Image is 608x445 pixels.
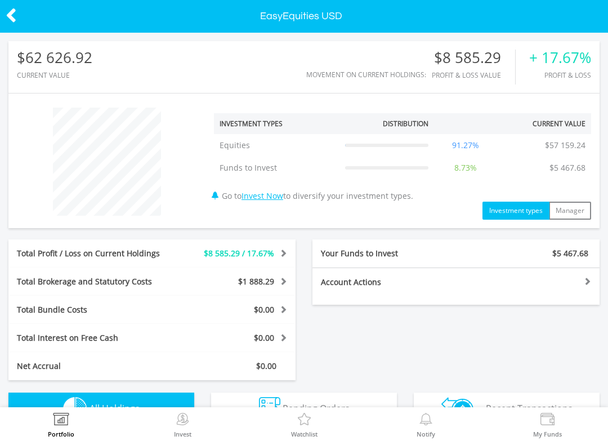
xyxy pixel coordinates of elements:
[17,72,92,79] div: CURRENT VALUE
[211,393,397,426] button: Pending Orders
[8,393,194,426] button: All Holdings
[204,248,274,259] span: $8 585.29 / 17.67%
[434,157,497,179] td: 8.73%
[214,113,339,134] th: Investment Types
[417,413,435,429] img: View Notifications
[205,102,600,220] div: Go to to diversify your investment types.
[417,413,435,437] a: Notify
[383,119,428,128] div: Distribution
[529,72,591,79] div: Profit & Loss
[432,72,515,79] div: Profit & Loss Value
[214,134,339,157] td: Equities
[90,402,140,415] span: All Holdings
[312,277,456,288] div: Account Actions
[8,332,176,344] div: Total Interest on Free Cash
[283,402,350,415] span: Pending Orders
[417,431,435,437] label: Notify
[296,413,313,429] img: Watchlist
[539,134,591,157] td: $57 159.24
[482,202,549,220] button: Investment types
[539,413,556,429] img: View Funds
[8,248,176,259] div: Total Profit / Loss on Current Holdings
[8,361,176,372] div: Net Accrual
[48,431,74,437] label: Portfolio
[306,71,426,78] div: Movement on Current Holdings:
[214,157,339,179] td: Funds to Invest
[174,431,191,437] label: Invest
[441,397,484,422] img: transactions-zar-wht.png
[544,157,591,179] td: $5 467.68
[254,332,274,343] span: $0.00
[8,276,176,287] div: Total Brokerage and Statutory Costs
[552,248,588,259] span: $5 467.68
[174,413,191,429] img: Invest Now
[291,431,318,437] label: Watchlist
[533,413,562,437] a: My Funds
[259,397,280,421] img: pending_instructions-wht.png
[533,431,562,437] label: My Funds
[254,304,274,315] span: $0.00
[549,202,591,220] button: Manager
[312,248,456,259] div: Your Funds to Invest
[414,393,600,426] button: Recent Transactions
[174,413,191,437] a: Invest
[63,397,87,421] img: holdings-wht.png
[17,50,92,66] div: $62 626.92
[529,50,591,66] div: + 17.67%
[434,134,497,157] td: 91.27%
[238,276,274,287] span: $1 888.29
[48,413,74,437] a: Portfolio
[242,190,283,201] a: Invest Now
[8,304,176,315] div: Total Bundle Costs
[486,402,573,415] span: Recent Transactions
[291,413,318,437] a: Watchlist
[52,413,70,429] img: View Portfolio
[256,361,276,371] span: $0.00
[432,50,515,66] div: $8 585.29
[497,113,591,134] th: Current Value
